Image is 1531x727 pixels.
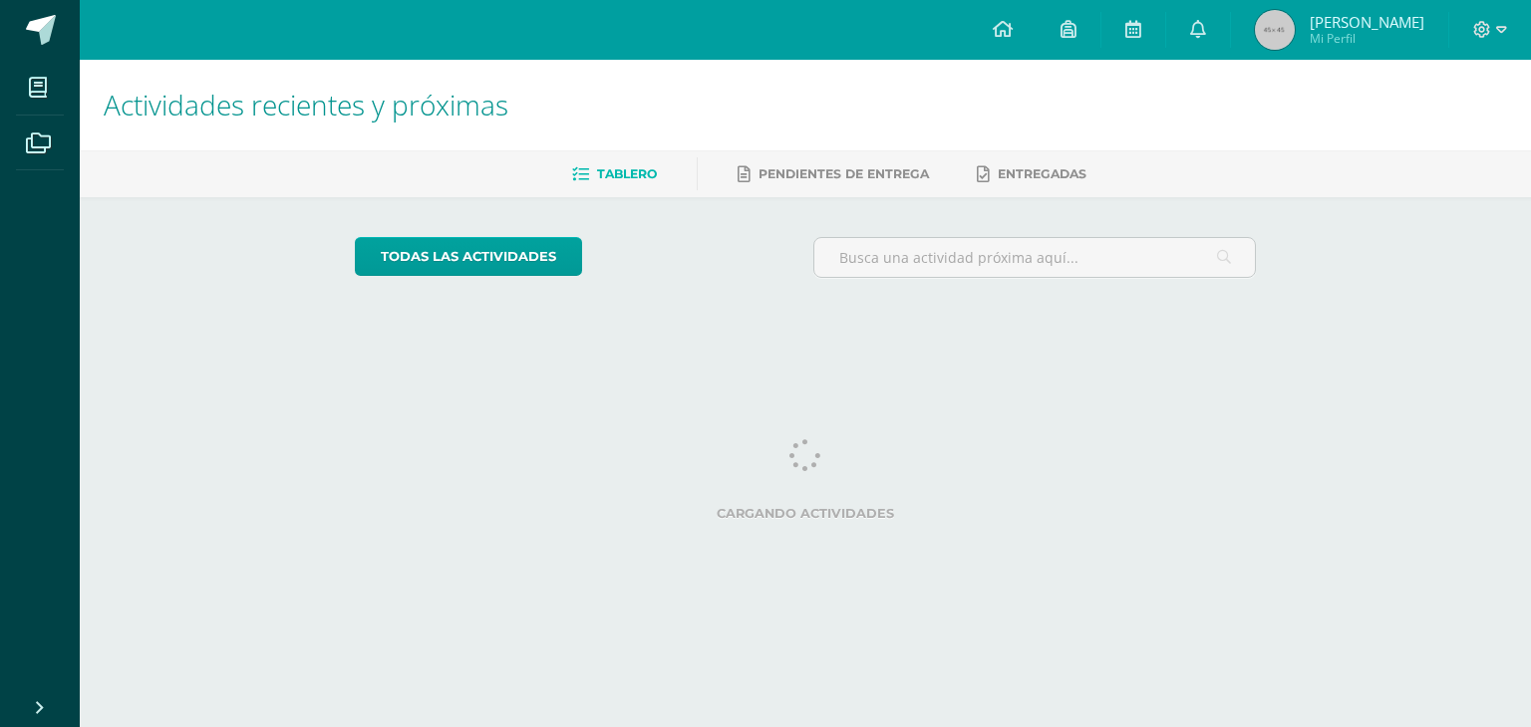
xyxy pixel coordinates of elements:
[814,238,1256,277] input: Busca una actividad próxima aquí...
[355,237,582,276] a: todas las Actividades
[597,166,657,181] span: Tablero
[977,158,1086,190] a: Entregadas
[1310,12,1424,32] span: [PERSON_NAME]
[355,506,1257,521] label: Cargando actividades
[572,158,657,190] a: Tablero
[1310,30,1424,47] span: Mi Perfil
[738,158,929,190] a: Pendientes de entrega
[759,166,929,181] span: Pendientes de entrega
[998,166,1086,181] span: Entregadas
[104,86,508,123] span: Actividades recientes y próximas
[1255,10,1295,50] img: 45x45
